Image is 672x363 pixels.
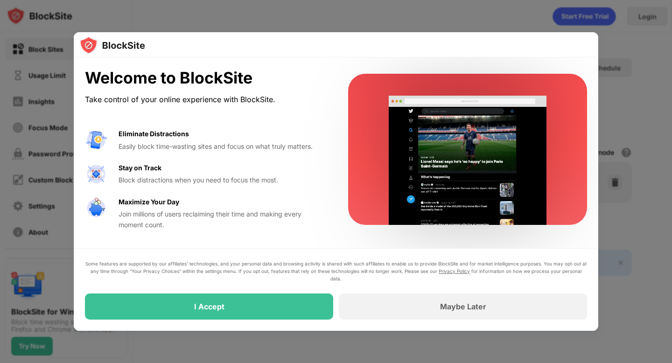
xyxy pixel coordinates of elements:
[85,260,587,282] div: Some features are supported by our affiliates’ technologies, and your personal data and browsing ...
[194,302,224,311] div: I Accept
[85,69,326,88] div: Welcome to BlockSite
[440,302,486,311] div: Maybe Later
[85,197,107,219] img: value-safe-time.svg
[119,141,326,152] div: Easily block time-wasting sites and focus on what truly matters.
[79,36,145,55] img: logo-blocksite.svg
[85,163,107,185] img: value-focus.svg
[439,268,470,274] a: Privacy Policy
[119,175,326,185] div: Block distractions when you need to focus the most.
[85,93,326,106] div: Take control of your online experience with BlockSite.
[119,129,189,139] div: Eliminate Distractions
[85,129,107,151] img: value-avoid-distractions.svg
[119,163,161,173] div: Stay on Track
[119,197,179,207] div: Maximize Your Day
[119,209,326,230] div: Join millions of users reclaiming their time and making every moment count.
